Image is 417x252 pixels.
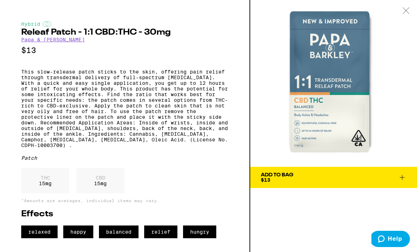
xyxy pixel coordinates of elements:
p: *Amounts are averages, individual items may vary. [21,198,228,203]
span: balanced [99,225,139,238]
span: hungry [183,225,216,238]
p: This slow-release patch sticks to the skin, offering pain relief through transdermal delivery of ... [21,69,228,148]
iframe: Opens a widget where you can find more information [371,231,410,248]
button: Add To Bag$13 [250,167,417,188]
h2: Effects [21,210,228,218]
div: Add To Bag [261,172,293,177]
div: 15 mg [21,168,69,193]
span: relief [144,225,177,238]
p: THC [39,175,52,181]
a: Papa & [PERSON_NAME] [21,37,85,42]
img: hybridColor.svg [43,21,51,27]
h2: Releaf Patch - 1:1 CBD:THC - 30mg [21,28,228,37]
div: 15 mg [76,168,124,193]
p: CBD [94,175,107,181]
span: $13 [261,177,270,183]
span: happy [63,225,93,238]
div: Patch [21,155,228,161]
p: $13 [21,46,228,55]
div: Hybrid [21,21,228,27]
span: relaxed [21,225,58,238]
